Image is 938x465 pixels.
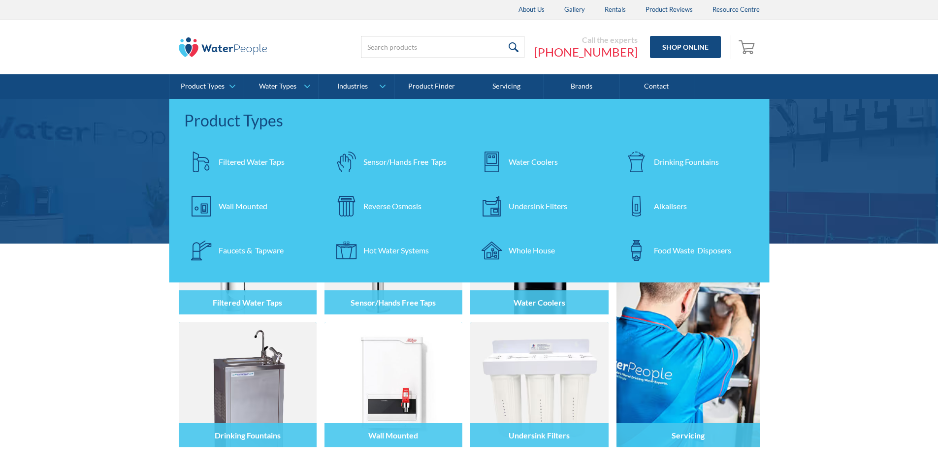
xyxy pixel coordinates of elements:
[672,431,705,440] h4: Servicing
[534,35,638,45] div: Call the experts
[619,74,694,99] a: Contact
[474,189,610,223] a: Undersink Filters
[544,74,619,99] a: Brands
[329,189,464,223] a: Reverse Osmosis
[736,35,760,59] a: Open empty cart
[474,145,610,179] a: Water Coolers
[363,156,447,168] div: Sensor/Hands Free Taps
[179,37,267,57] img: The Water People
[184,189,320,223] a: Wall Mounted
[244,74,319,99] a: Water Types
[509,245,555,256] div: Whole House
[329,145,464,179] a: Sensor/Hands Free Taps
[474,233,610,268] a: Whole House
[184,145,320,179] a: Filtered Water Taps
[329,233,464,268] a: Hot Water Systems
[470,322,608,447] img: Undersink Filters
[184,109,755,132] div: Product Types
[219,200,267,212] div: Wall Mounted
[509,431,570,440] h4: Undersink Filters
[363,245,429,256] div: Hot Water Systems
[337,82,368,91] div: Industries
[394,74,469,99] a: Product Finder
[179,322,317,447] img: Drinking Fountains
[619,189,755,223] a: Alkalisers
[219,245,284,256] div: Faucets & Tapware
[351,298,436,307] h4: Sensor/Hands Free Taps
[509,200,567,212] div: Undersink Filters
[181,82,225,91] div: Product Types
[215,431,281,440] h4: Drinking Fountains
[469,74,544,99] a: Servicing
[654,245,731,256] div: Food Waste Disposers
[514,298,565,307] h4: Water Coolers
[363,200,421,212] div: Reverse Osmosis
[650,36,721,58] a: Shop Online
[213,298,282,307] h4: Filtered Water Taps
[739,39,757,55] img: shopping cart
[259,82,296,91] div: Water Types
[169,74,244,99] a: Product Types
[169,99,770,282] nav: Product Types
[368,431,418,440] h4: Wall Mounted
[219,156,285,168] div: Filtered Water Taps
[319,74,393,99] a: Industries
[361,36,524,58] input: Search products
[184,233,320,268] a: Faucets & Tapware
[324,322,462,447] img: Wall Mounted
[509,156,558,168] div: Water Coolers
[654,200,687,212] div: Alkalisers
[534,45,638,60] a: [PHONE_NUMBER]
[619,233,755,268] a: Food Waste Disposers
[616,189,760,447] a: Servicing
[654,156,719,168] div: Drinking Fountains
[619,145,755,179] a: Drinking Fountains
